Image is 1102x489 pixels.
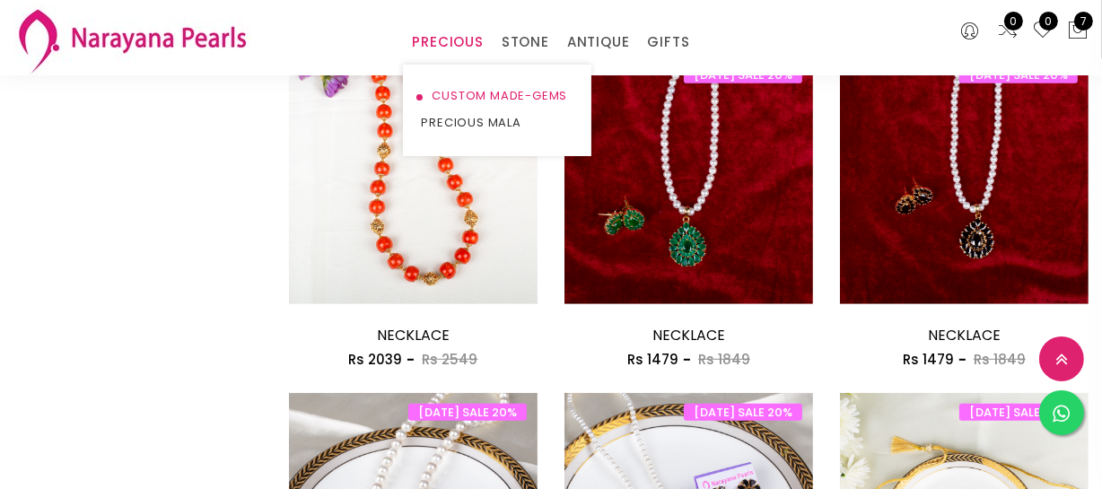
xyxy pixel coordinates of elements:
[348,350,402,369] span: Rs 2039
[684,404,802,421] span: [DATE] SALE 20%
[974,350,1026,369] span: Rs 1849
[698,350,750,369] span: Rs 1849
[422,350,477,369] span: Rs 2549
[1032,20,1054,43] a: 0
[421,109,573,136] a: PRECIOUS MALA
[903,350,954,369] span: Rs 1479
[421,83,573,109] a: CUSTOM MADE-GEMS
[412,29,483,56] a: PRECIOUS
[959,404,1078,421] span: [DATE] SALE 20%
[502,29,549,56] a: STONE
[1039,12,1058,31] span: 0
[997,20,1019,43] a: 0
[567,29,630,56] a: ANTIQUE
[1074,12,1093,31] span: 7
[647,29,689,56] a: GIFTS
[408,404,527,421] span: [DATE] SALE 20%
[1067,20,1089,43] button: 7
[1004,12,1023,31] span: 0
[928,325,1001,345] a: NECKLACE
[377,325,450,345] a: NECKLACE
[652,325,725,345] a: NECKLACE
[627,350,678,369] span: Rs 1479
